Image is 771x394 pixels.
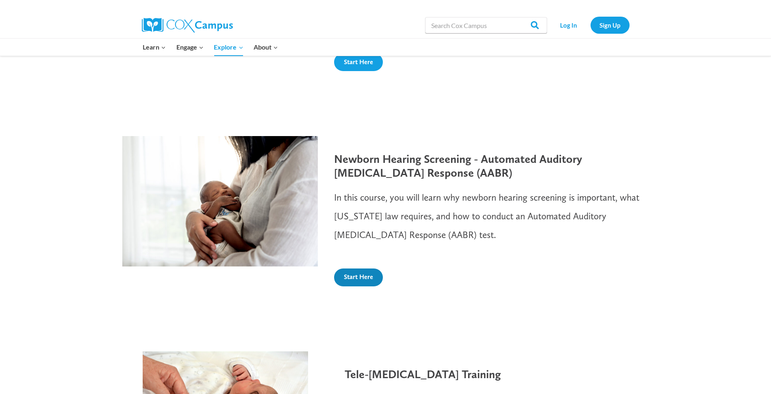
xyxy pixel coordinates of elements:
a: Start Here [334,53,383,71]
button: Child menu of Learn [138,39,172,56]
button: Child menu of Engage [171,39,209,56]
button: Child menu of About [248,39,283,56]
a: Log In [551,17,586,33]
img: Cox Campus [142,18,233,32]
span: Tele-[MEDICAL_DATA] Training [345,367,501,381]
span: Start Here [344,58,373,66]
nav: Secondary Navigation [551,17,630,33]
img: Portrait images of half African half Thai, 12-day-old baby newborn son, sleeping with his mother ... [122,136,318,266]
button: Child menu of Explore [209,39,249,56]
span: In this course, you will learn why newborn hearing screening is important, what [US_STATE] law re... [334,192,639,240]
nav: Primary Navigation [138,39,283,56]
input: Search Cox Campus [425,17,547,33]
span: Newborn Hearing Screening - Automated Auditory [MEDICAL_DATA] Response (AABR) [334,152,582,180]
span: Start Here [344,273,373,281]
a: Start Here [334,268,383,286]
a: Sign Up [591,17,630,33]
